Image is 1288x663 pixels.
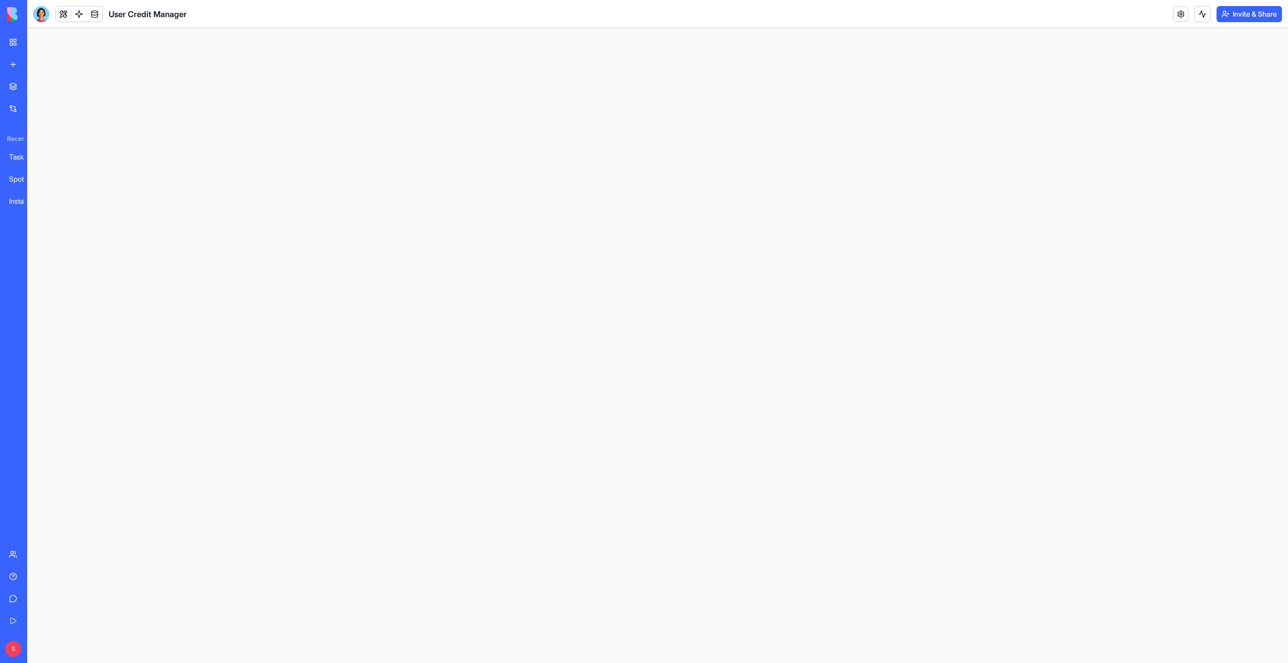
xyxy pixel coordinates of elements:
span: S [5,641,21,657]
img: logo [7,7,69,21]
span: Recent [3,135,24,143]
a: Spotify Todo [3,169,43,189]
span: User Credit Manager [109,8,187,20]
a: InstaTask [3,191,43,211]
a: TaskFlow Pro [3,147,43,167]
button: Invite & Share [1217,6,1282,22]
div: InstaTask [9,196,37,206]
div: Spotify Todo [9,174,37,184]
div: TaskFlow Pro [9,152,37,162]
